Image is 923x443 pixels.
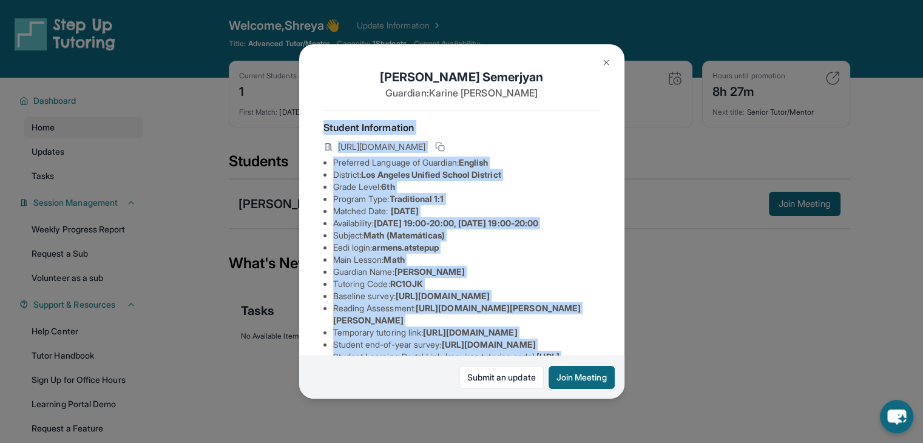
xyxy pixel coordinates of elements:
[333,181,600,193] li: Grade Level:
[323,86,600,100] p: Guardian: Karine [PERSON_NAME]
[384,254,404,265] span: Math
[601,58,611,67] img: Close Icon
[333,302,600,326] li: Reading Assessment :
[333,254,600,266] li: Main Lesson :
[333,217,600,229] li: Availability:
[333,193,600,205] li: Program Type:
[333,303,581,325] span: [URL][DOMAIN_NAME][PERSON_NAME][PERSON_NAME]
[333,326,600,339] li: Temporary tutoring link :
[361,169,501,180] span: Los Angeles Unified School District
[323,69,600,86] h1: [PERSON_NAME] Semerjyan
[333,242,600,254] li: Eedi login :
[373,218,538,228] span: [DATE] 19:00-20:00, [DATE] 19:00-20:00
[389,194,444,204] span: Traditional 1:1
[333,266,600,278] li: Guardian Name :
[333,339,600,351] li: Student end-of-year survey :
[333,229,600,242] li: Subject :
[391,206,419,216] span: [DATE]
[423,327,517,337] span: [URL][DOMAIN_NAME]
[333,157,600,169] li: Preferred Language of Guardian:
[323,120,600,135] h4: Student Information
[459,366,544,389] a: Submit an update
[333,290,600,302] li: Baseline survey :
[363,230,445,240] span: Math (Matemáticas)
[459,157,489,167] span: English
[333,205,600,217] li: Matched Date:
[381,181,394,192] span: 6th
[394,266,465,277] span: [PERSON_NAME]
[880,400,913,433] button: chat-button
[549,366,615,389] button: Join Meeting
[372,242,439,252] span: armens.atstepup
[333,278,600,290] li: Tutoring Code :
[333,351,600,375] li: Student Learning Portal Link (requires tutoring code) :
[396,291,490,301] span: [URL][DOMAIN_NAME]
[333,169,600,181] li: District:
[338,141,425,153] span: [URL][DOMAIN_NAME]
[390,279,423,289] span: RC1OJK
[433,140,447,154] button: Copy link
[441,339,535,350] span: [URL][DOMAIN_NAME]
